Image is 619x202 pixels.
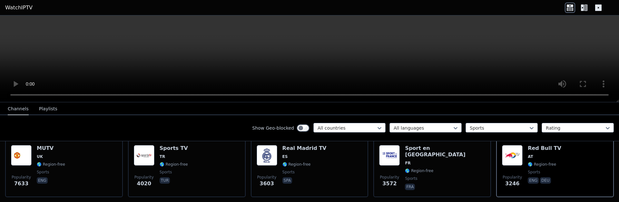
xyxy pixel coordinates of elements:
[160,177,170,184] p: tur
[160,170,172,175] span: sports
[160,145,188,151] h6: Sports TV
[14,180,29,188] span: 7633
[282,145,327,151] h6: Real Madrid TV
[160,162,188,167] span: 🌎 Region-free
[282,154,288,159] span: ES
[405,176,417,181] span: sports
[502,145,523,166] img: Red Bull TV
[160,154,165,159] span: TR
[528,145,561,151] h6: Red Bull TV
[37,162,65,167] span: 🌎 Region-free
[12,175,31,180] span: Popularity
[528,154,533,159] span: AT
[257,145,277,166] img: Real Madrid TV
[37,170,49,175] span: sports
[134,145,154,166] img: Sports TV
[11,145,32,166] img: MUTV
[282,177,292,184] p: spa
[37,177,48,184] p: eng
[382,180,397,188] span: 3572
[405,184,415,190] p: fra
[405,161,410,166] span: FR
[528,177,539,184] p: eng
[405,145,485,158] h6: Sport en [GEOGRAPHIC_DATA]
[257,175,277,180] span: Popularity
[39,103,57,115] button: Playlists
[137,180,152,188] span: 4020
[37,145,65,151] h6: MUTV
[379,145,400,166] img: Sport en France
[5,4,33,12] a: WatchIPTV
[252,125,294,131] label: Show Geo-blocked
[528,170,540,175] span: sports
[134,175,154,180] span: Popularity
[37,154,43,159] span: UK
[540,177,551,184] p: deu
[380,175,399,180] span: Popularity
[8,103,29,115] button: Channels
[260,180,274,188] span: 3603
[405,168,433,173] span: 🌎 Region-free
[503,175,522,180] span: Popularity
[282,170,295,175] span: sports
[282,162,311,167] span: 🌎 Region-free
[528,162,556,167] span: 🌎 Region-free
[505,180,520,188] span: 3246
